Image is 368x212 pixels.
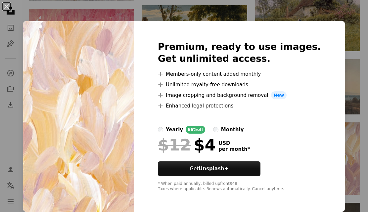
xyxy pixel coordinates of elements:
div: yearly [166,126,183,134]
strong: Unsplash+ [199,166,228,172]
div: 66% off [186,126,205,134]
li: Image cropping and background removal [158,91,321,99]
span: $12 [158,136,191,153]
input: yearly66%off [158,127,163,132]
div: * When paid annually, billed upfront $48 Taxes where applicable. Renews automatically. Cancel any... [158,181,321,192]
span: per month * [218,146,250,152]
span: New [271,91,287,99]
li: Unlimited royalty-free downloads [158,81,321,89]
li: Enhanced legal protections [158,102,321,110]
button: GetUnsplash+ [158,161,260,176]
h2: Premium, ready to use images. Get unlimited access. [158,41,321,65]
span: USD [218,140,250,146]
div: $4 [158,136,216,153]
input: monthly [213,127,218,132]
li: Members-only content added monthly [158,70,321,78]
img: premium_photo-1669392157870-18a592a0876f [23,21,134,212]
div: monthly [221,126,244,134]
